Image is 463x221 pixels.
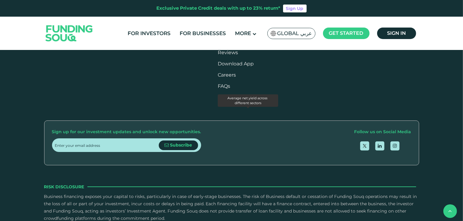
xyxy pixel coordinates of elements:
[157,5,281,12] div: Exclusive Private Credit deals with up to 23% return*
[390,141,399,150] a: open Instagram
[218,50,238,55] a: Reviews
[159,140,198,150] button: Subscribe
[387,30,406,36] span: Sign in
[44,183,84,190] span: Risk Disclosure
[40,18,99,49] img: Logo
[218,83,230,89] a: FAQs
[178,28,227,38] a: For Businesses
[52,128,201,136] div: Sign up for our investment updates and unlock new opportunities.
[170,142,192,148] span: Subscribe
[218,72,236,78] span: Careers
[235,30,251,36] span: More
[443,204,457,218] button: back
[360,141,369,150] a: open Twitter
[277,30,312,37] span: Global عربي
[271,31,276,36] img: SA Flag
[329,30,364,36] span: Get started
[377,28,416,39] a: Sign in
[354,128,411,136] div: Follow us on Social Media
[283,5,307,12] a: Sign Up
[218,94,278,107] div: Average net yield across different sectors
[363,144,367,148] img: twitter
[375,141,384,150] a: open Linkedin
[126,28,172,38] a: For Investors
[218,61,254,67] a: Download App
[55,138,159,152] input: Enter your email address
